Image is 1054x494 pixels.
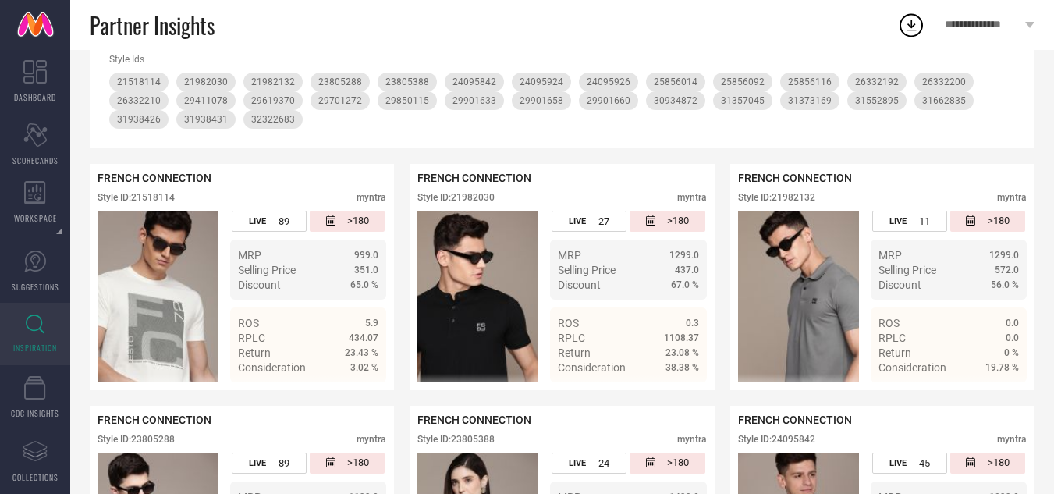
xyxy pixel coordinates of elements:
span: 29901660 [587,95,630,106]
span: 437.0 [675,265,699,275]
span: 89 [279,457,289,469]
span: LIVE [249,216,266,226]
span: LIVE [569,216,586,226]
span: >180 [988,457,1010,470]
div: Click to view image [738,211,859,382]
span: 29901658 [520,95,563,106]
span: Partner Insights [90,9,215,41]
div: myntra [997,434,1027,445]
span: 24095924 [520,76,563,87]
span: Discount [238,279,281,291]
span: SCORECARDS [12,155,59,166]
span: COLLECTIONS [12,471,59,483]
span: 23.43 % [345,347,378,358]
span: 31552895 [855,95,899,106]
span: 21518114 [117,76,161,87]
span: 31357045 [721,95,765,106]
span: 29850115 [385,95,429,106]
span: 11 [919,215,930,227]
div: Click to view image [417,211,538,382]
span: Consideration [878,361,946,374]
a: Details [648,389,699,402]
a: Details [968,389,1019,402]
span: 0 % [1004,347,1019,358]
span: 19.78 % [985,362,1019,373]
div: Number of days the style has been live on the platform [232,211,307,232]
span: 23805388 [385,76,429,87]
span: RPLC [558,332,585,344]
span: Consideration [558,361,626,374]
div: Click to view image [98,211,218,382]
div: Style ID: 24095842 [738,434,815,445]
span: 999.0 [354,250,378,261]
span: 26332210 [117,95,161,106]
img: Style preview image [417,211,538,382]
div: Number of days the style has been live on the platform [552,453,626,474]
span: LIVE [889,458,907,468]
span: 24095926 [587,76,630,87]
span: 3.02 % [350,362,378,373]
span: 56.0 % [991,279,1019,290]
span: 26332192 [855,76,899,87]
span: Return [238,347,271,359]
span: Return [878,347,911,359]
span: 25856116 [788,76,832,87]
div: myntra [997,192,1027,203]
span: 1299.0 [669,250,699,261]
span: ROS [878,317,900,329]
span: >180 [988,215,1010,228]
span: 45 [919,457,930,469]
span: FRENCH CONNECTION [738,414,852,426]
img: Style preview image [738,211,859,382]
span: RPLC [878,332,906,344]
span: FRENCH CONNECTION [98,414,211,426]
span: 572.0 [995,265,1019,275]
span: Details [984,389,1019,402]
span: Selling Price [558,264,616,276]
span: INSPIRATION [13,342,57,354]
span: WORKSPACE [14,212,57,224]
span: Details [343,389,378,402]
div: Number of days the style has been live on the platform [872,211,947,232]
span: 27 [598,215,609,227]
div: Number of days the style has been live on the platform [872,453,947,474]
span: RPLC [238,332,265,344]
span: FRENCH CONNECTION [98,172,211,184]
span: LIVE [249,458,266,468]
div: Number of days since the style was first listed on the platform [950,453,1025,474]
span: 31662835 [922,95,966,106]
span: FRENCH CONNECTION [417,172,531,184]
div: myntra [357,434,386,445]
span: LIVE [889,216,907,226]
div: Style ID: 23805288 [98,434,175,445]
span: 29619370 [251,95,295,106]
span: 351.0 [354,265,378,275]
span: Discount [558,279,601,291]
span: 29701272 [318,95,362,106]
span: 38.38 % [665,362,699,373]
span: >180 [667,457,689,470]
span: 25856014 [654,76,697,87]
span: 23805288 [318,76,362,87]
a: Details [328,389,378,402]
div: Number of days since the style was first listed on the platform [630,453,704,474]
span: 65.0 % [350,279,378,290]
div: myntra [357,192,386,203]
div: Style Ids [109,54,1015,65]
div: Number of days since the style was first listed on the platform [310,211,385,232]
span: FRENCH CONNECTION [417,414,531,426]
span: Discount [878,279,921,291]
div: Number of days since the style was first listed on the platform [630,211,704,232]
div: Number of days the style has been live on the platform [232,453,307,474]
span: MRP [238,249,261,261]
span: >180 [347,215,369,228]
span: 89 [279,215,289,227]
span: DASHBOARD [14,91,56,103]
span: 31938426 [117,114,161,125]
span: 26332200 [922,76,966,87]
span: >180 [347,457,369,470]
div: Style ID: 21518114 [98,192,175,203]
span: 5.9 [365,318,378,329]
span: 29411078 [184,95,228,106]
span: 21982030 [184,76,228,87]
